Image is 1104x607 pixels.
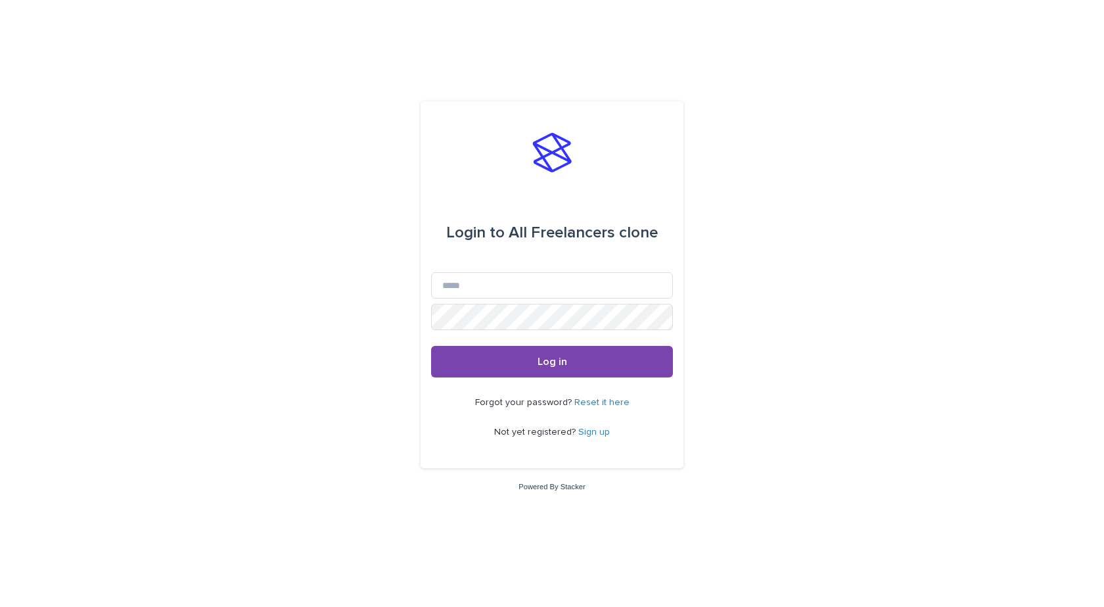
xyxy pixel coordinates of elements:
[446,214,658,251] div: All Freelancers clone
[446,225,505,241] span: Login to
[475,398,574,407] span: Forgot your password?
[578,427,610,437] a: Sign up
[574,398,630,407] a: Reset it here
[538,356,567,367] span: Log in
[494,427,578,437] span: Not yet registered?
[431,346,673,377] button: Log in
[532,133,572,172] img: stacker-logo-s-only.png
[518,483,585,491] a: Powered By Stacker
